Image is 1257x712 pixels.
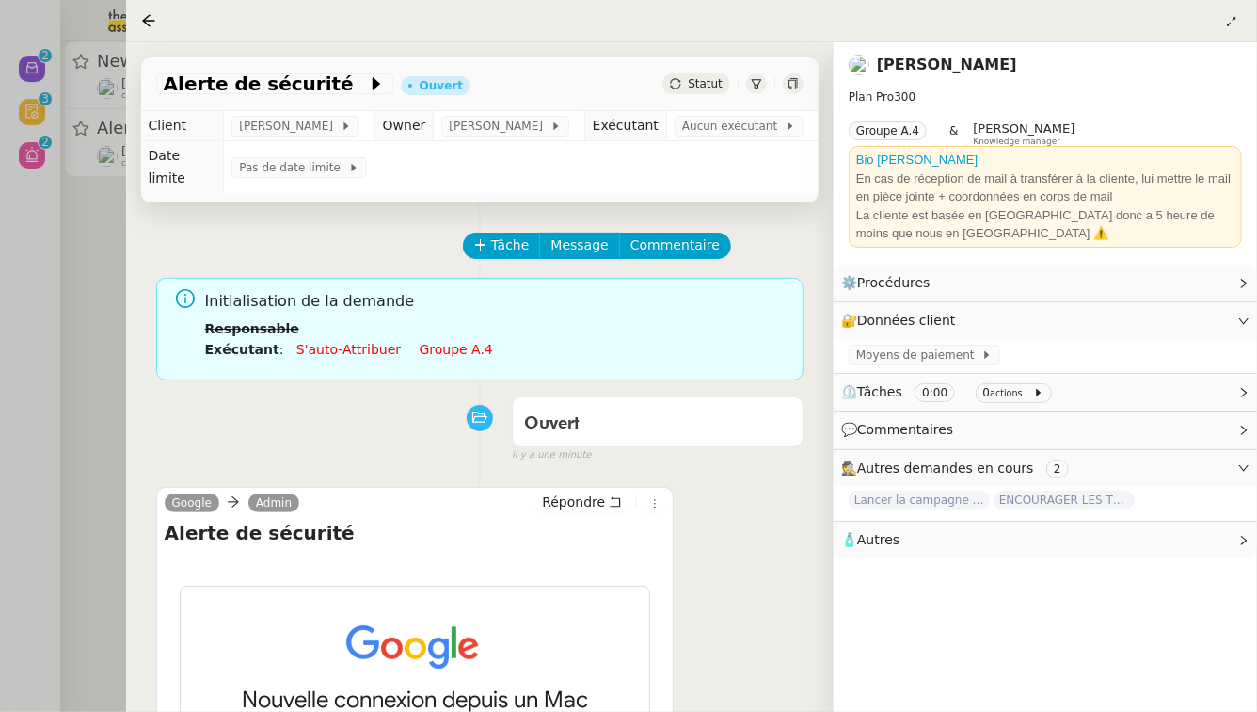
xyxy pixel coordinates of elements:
[279,342,284,357] span: :
[841,310,963,332] span: 🔐
[205,289,788,315] span: Initialisation de la demande
[857,384,902,399] span: Tâches
[834,265,1257,301] div: ⚙️Procédures
[856,153,978,167] a: Bio [PERSON_NAME]
[841,461,1076,476] span: 🕵️
[949,121,958,146] span: &
[857,461,1034,476] span: Autres demandes en cours
[449,117,549,136] span: [PERSON_NAME]
[491,235,530,256] span: Tâche
[834,374,1257,411] div: ⏲️Tâches 0:00 0actions
[539,233,619,259] button: Message
[535,492,628,512] button: Répondre
[994,491,1135,510] span: ENCOURAGER LES TPE/PMI/PME À PASSER COMMANDE VIA LE SITE INTERNET - [DATE]
[542,493,605,511] span: Répondre
[974,121,1075,136] span: [PERSON_NAME]
[374,111,434,141] td: Owner
[512,447,591,463] span: il y a une minute
[248,494,299,511] a: Admin
[834,450,1257,487] div: 🕵️Autres demandes en cours 2
[239,117,340,136] span: [PERSON_NAME]
[834,302,1257,339] div: 🔐Données client
[849,491,990,510] span: Lancer la campagne de prospection
[296,342,401,357] a: S'auto-attribuer
[141,111,224,141] td: Client
[463,233,541,259] button: Tâche
[849,121,927,140] nz-tag: Groupe A.4
[857,313,956,328] span: Données client
[205,321,299,336] b: Responsable
[164,74,367,93] span: Alerte de sécurité
[619,233,731,259] button: Commentaire
[345,624,485,670] img: Google
[165,520,666,546] h4: Alerte de sécurité
[420,342,493,357] a: Groupe a.4
[849,90,894,104] span: Plan Pro
[990,388,1023,398] small: actions
[630,235,720,256] span: Commentaire
[834,412,1257,448] div: 💬Commentaires
[857,275,931,290] span: Procédures
[239,158,347,177] span: Pas de date limite
[877,56,1017,73] a: [PERSON_NAME]
[915,383,955,402] nz-tag: 0:00
[856,346,981,364] span: Moyens de paiement
[856,170,1234,206] div: En cas de réception de mail à transférer à la cliente, lui mettre le mail en pièce jointe + coord...
[849,55,869,75] img: users%2F0G3Vvnvi3TQv835PC6wL0iK4Q012%2Favatar%2F85e45ffa-4efd-43d5-9109-2e66efd3e965
[857,422,953,437] span: Commentaires
[420,80,463,91] div: Ouvert
[1046,460,1069,478] nz-tag: 2
[165,494,219,511] a: Google
[841,422,962,437] span: 💬
[688,77,723,90] span: Statut
[894,90,915,104] span: 300
[682,117,785,136] span: Aucun exécutant
[983,386,991,399] span: 0
[584,111,666,141] td: Exécutant
[141,141,224,193] td: Date limite
[841,532,899,547] span: 🧴
[857,532,899,547] span: Autres
[834,522,1257,558] div: 🧴Autres
[550,235,608,256] span: Message
[856,206,1234,243] div: La cliente est basée en [GEOGRAPHIC_DATA] donc a 5 heure de moins que nous en [GEOGRAPHIC_DATA] ⚠️
[974,121,1075,146] app-user-label: Knowledge manager
[841,272,939,294] span: ⚙️
[524,415,580,432] span: Ouvert
[841,384,1059,399] span: ⏲️
[974,137,1061,147] span: Knowledge manager
[205,342,279,357] b: Exécutant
